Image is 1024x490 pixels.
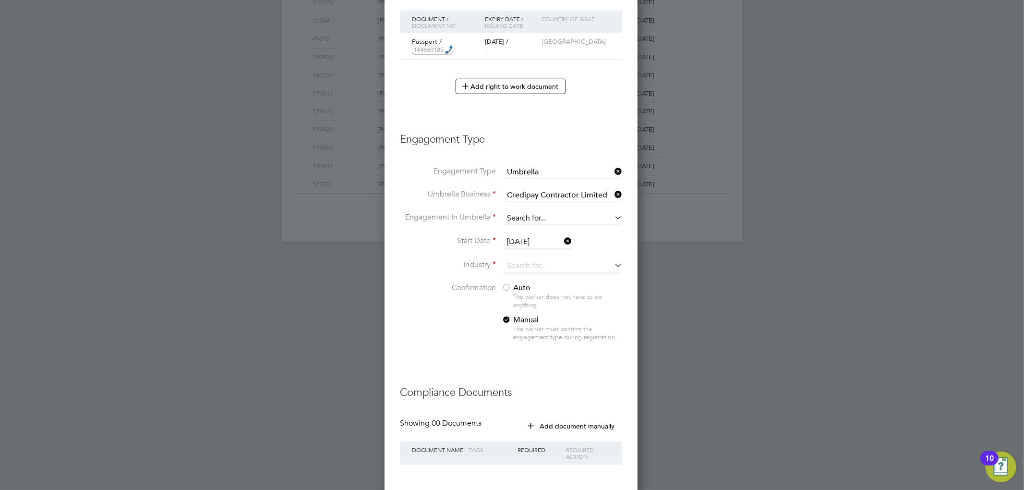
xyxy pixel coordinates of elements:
[412,46,453,54] div: Call: 144860185
[515,441,564,458] div: Required
[502,283,530,293] span: Auto
[985,458,994,471] div: 10
[400,260,496,270] label: Industry
[504,166,622,179] input: Select one
[410,441,466,458] div: Document Name
[410,11,482,34] div: Document /
[432,418,482,428] span: 00 Documents
[400,189,496,199] label: Umbrella Business
[400,418,483,429] div: Showing
[400,376,622,400] h3: Compliance Documents
[521,418,622,434] button: Add document manually
[513,325,622,342] div: The worker must confirm the engagement type during registration.
[504,212,622,225] input: Search for...
[400,236,496,246] label: Start Date
[485,22,523,29] span: Issuing Date
[502,315,539,325] span: Manual
[400,123,622,147] h3: Engagement Type
[456,79,566,94] button: Add right to work document
[504,189,622,202] input: Search for...
[482,11,539,34] div: Expiry Date /
[513,293,622,309] div: The worker does not have to do anything.
[482,33,539,59] div: [DATE] /
[466,441,515,458] div: Tags
[504,259,622,273] input: Search for...
[540,33,596,51] div: [GEOGRAPHIC_DATA]
[540,11,613,27] div: Country of issue
[445,45,453,54] img: hfpfyWBK5wQHBAGPgDf9c6qAYOxxMAAAAASUVORK5CYII=
[410,33,482,59] div: Passport /
[400,212,496,222] label: Engagement In Umbrella
[485,46,487,54] span: -
[412,22,457,29] span: Document no.
[400,166,496,176] label: Engagement Type
[564,441,613,465] div: Required Action
[986,452,1016,482] button: Open Resource Center, 10 new notifications
[504,235,572,249] input: Select one
[400,283,496,293] label: Confirmation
